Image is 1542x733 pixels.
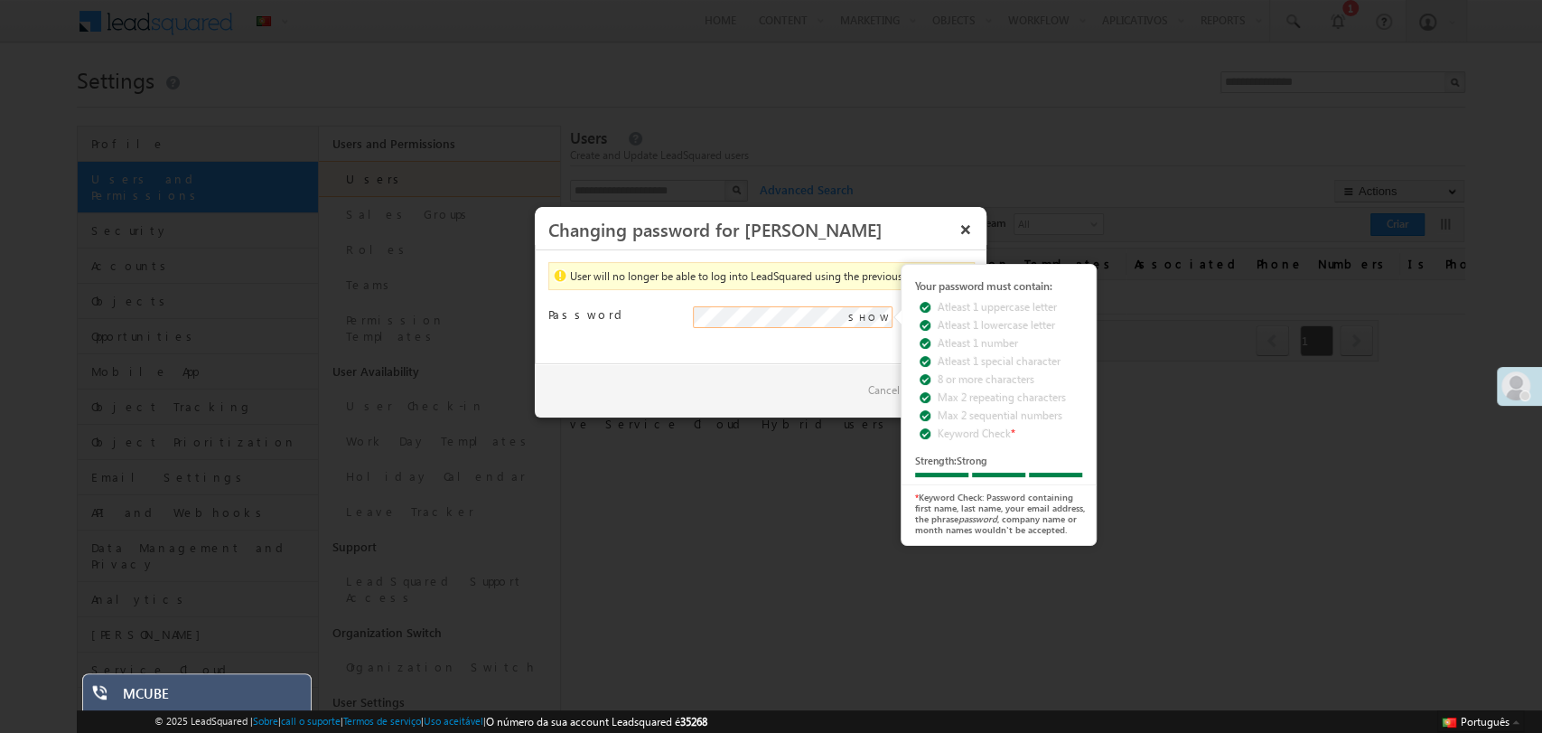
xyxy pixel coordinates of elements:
span: User will no longer be able to log into LeadSquared using the previous password. [570,269,953,283]
span: © 2025 LeadSquared | | | | | [154,713,707,730]
i: password [958,513,997,524]
li: Max 2 repeating characters [920,390,1089,408]
a: Sobre [253,715,278,727]
a: call o suporte [281,715,341,727]
div: Your password must contain: [915,278,1089,295]
span: Strong [957,455,987,466]
span: Strength: [915,455,957,466]
h3: Changing password for [PERSON_NAME] [548,213,951,245]
li: Atleast 1 uppercase letter [920,299,1089,317]
button: × [951,213,980,245]
span: Keyword Check: Password containing first name, last name, your email address, the phrase , compan... [915,492,1085,535]
li: 8 or more characters [920,371,1089,390]
li: Max 2 sequential numbers [920,408,1089,426]
span: 35268 [680,715,707,728]
li: Atleast 1 number [920,335,1089,353]
span: O número da sua account Leadsquared é [486,715,707,728]
li: Atleast 1 special character [920,353,1089,371]
li: Keyword Check [920,426,1089,444]
span: SHOW [848,309,889,325]
a: Cancel [859,377,909,404]
a: Termos de serviço [343,715,421,727]
button: Português [1437,710,1524,732]
a: Uso aceitável [424,715,483,727]
div: MCUBE [123,685,298,710]
label: Password [548,306,683,323]
span: Português [1461,715,1509,728]
li: Atleast 1 lowercase letter [920,317,1089,335]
